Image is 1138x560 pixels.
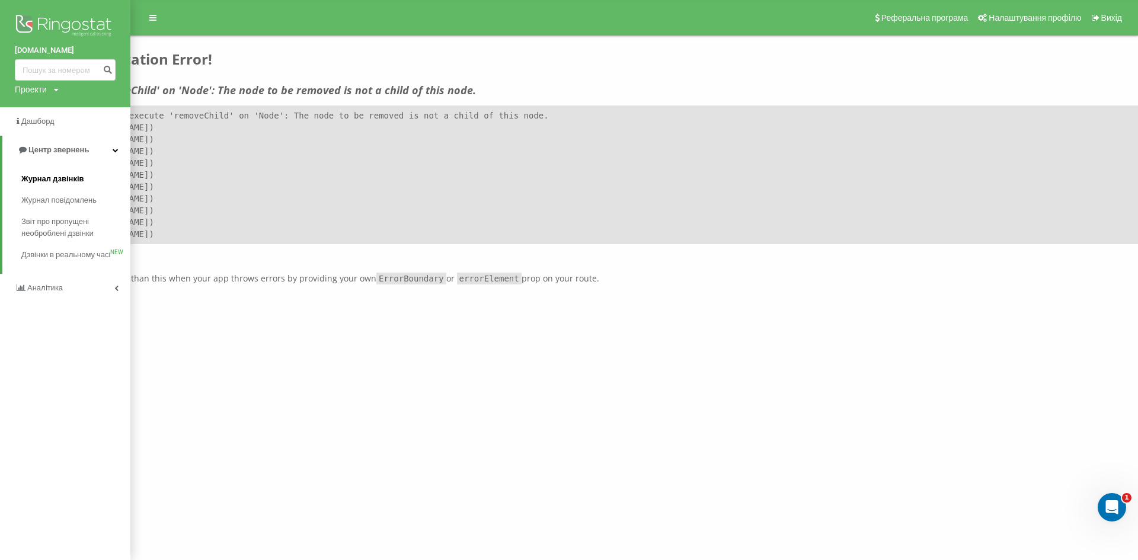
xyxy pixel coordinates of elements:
a: Дзвінки в реальному часіNEW [21,244,130,265]
img: Ringostat logo [15,12,116,41]
span: Реферальна програма [881,13,968,23]
span: Журнал повідомлень [21,194,97,206]
a: Журнал повідомлень [21,190,130,211]
a: Журнал дзвінків [21,168,130,190]
div: Проекти [15,84,47,95]
span: Журнал дзвінків [21,173,84,185]
input: Пошук за номером [15,59,116,81]
span: Вихід [1101,13,1122,23]
a: [DOMAIN_NAME] [15,44,116,56]
span: Налаштування профілю [989,13,1081,23]
span: Звіт про пропущені необроблені дзвінки [21,216,124,239]
code: errorElement [457,273,522,284]
span: Аналiтика [27,283,63,292]
span: 1 [1122,493,1131,503]
span: Дзвінки в реальному часі [21,249,110,261]
code: ErrorBoundary [376,273,446,284]
a: Центр звернень [2,136,130,164]
span: Центр звернень [28,145,89,154]
span: Дашборд [21,117,55,126]
iframe: Intercom live chat [1098,493,1126,521]
a: Звіт про пропущені необроблені дзвінки [21,211,130,244]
